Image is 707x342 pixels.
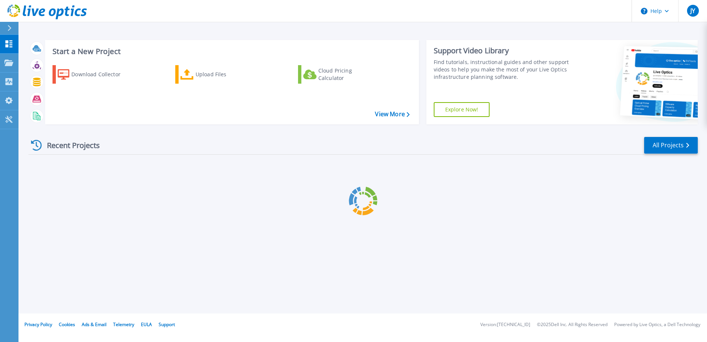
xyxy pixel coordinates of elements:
div: Support Video Library [434,46,572,56]
div: Upload Files [196,67,255,82]
a: EULA [141,321,152,328]
a: Cookies [59,321,75,328]
a: Upload Files [175,65,258,84]
a: Ads & Email [82,321,106,328]
div: Download Collector [71,67,131,82]
a: Privacy Policy [24,321,52,328]
a: Cloud Pricing Calculator [298,65,380,84]
a: View More [375,111,409,118]
h3: Start a New Project [53,47,409,56]
li: Version: [TECHNICAL_ID] [480,322,530,327]
li: © 2025 Dell Inc. All Rights Reserved [537,322,608,327]
li: Powered by Live Optics, a Dell Technology [614,322,700,327]
a: Support [159,321,175,328]
span: JY [690,8,695,14]
a: Download Collector [53,65,135,84]
a: All Projects [644,137,698,154]
div: Recent Projects [28,136,110,154]
div: Cloud Pricing Calculator [318,67,378,82]
a: Explore Now! [434,102,490,117]
a: Telemetry [113,321,134,328]
div: Find tutorials, instructional guides and other support videos to help you make the most of your L... [434,58,572,81]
